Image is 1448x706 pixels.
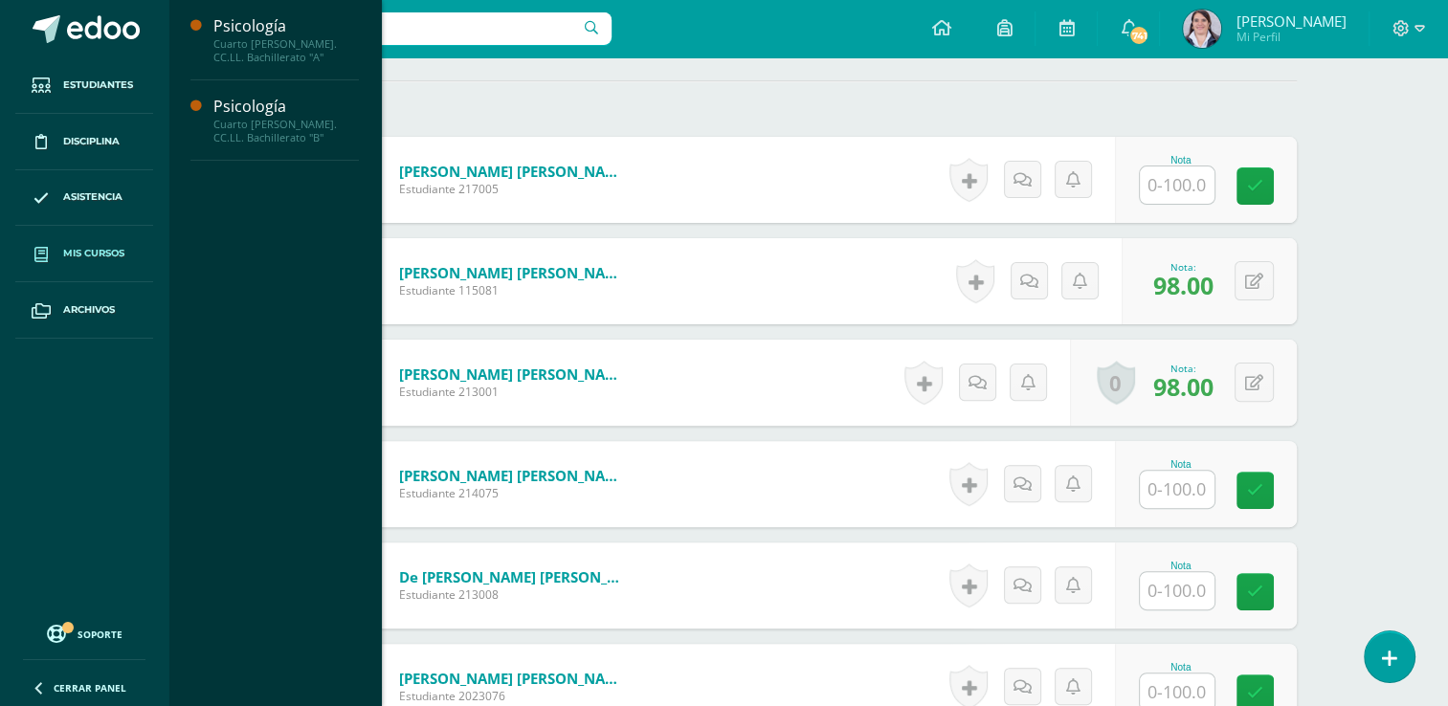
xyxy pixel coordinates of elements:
a: PsicologíaCuarto [PERSON_NAME]. CC.LL. Bachillerato "A" [213,15,359,64]
span: Soporte [78,628,123,641]
span: Disciplina [63,134,120,149]
div: Nota [1139,459,1223,470]
span: [PERSON_NAME] [1236,11,1346,31]
span: Estudiante 2023076 [399,688,629,704]
span: 98.00 [1153,370,1214,403]
div: Cuarto [PERSON_NAME]. CC.LL. Bachillerato "A" [213,37,359,64]
a: Disciplina [15,114,153,170]
a: Archivos [15,282,153,339]
span: Mis cursos [63,246,124,261]
div: Nota [1139,155,1223,165]
a: [PERSON_NAME] [PERSON_NAME] [399,669,629,688]
div: Nota: [1153,362,1214,375]
span: Estudiante 115081 [399,282,629,298]
input: 0-100.0 [1140,166,1214,204]
span: Estudiantes [63,77,133,93]
span: Archivos [63,302,115,318]
div: Psicología [213,96,359,118]
span: Estudiante 214075 [399,485,629,501]
span: Estudiante 213001 [399,384,629,400]
input: 0-100.0 [1140,471,1214,508]
div: Nota: [1153,260,1214,274]
a: Soporte [23,620,145,646]
input: 0-100.0 [1140,572,1214,609]
a: Estudiantes [15,57,153,114]
a: de [PERSON_NAME] [PERSON_NAME] [399,567,629,586]
img: fcdda600d1f9d86fa9476b2715ffd3dc.png [1183,10,1221,48]
a: Mis cursos [15,226,153,282]
span: Estudiante 213008 [399,586,629,603]
a: [PERSON_NAME] [PERSON_NAME] [399,466,629,485]
a: 0 [1097,361,1135,405]
div: Cuarto [PERSON_NAME]. CC.LL. Bachillerato "B" [213,118,359,144]
input: Busca un usuario... [181,12,612,45]
span: Mi Perfil [1236,29,1346,45]
a: [PERSON_NAME] [PERSON_NAME] [399,162,629,181]
a: Asistencia [15,170,153,227]
a: [PERSON_NAME] [PERSON_NAME] [399,263,629,282]
span: Cerrar panel [54,681,126,695]
a: [PERSON_NAME] [PERSON_NAME] [399,364,629,384]
div: Psicología [213,15,359,37]
span: 741 [1128,25,1149,46]
span: Asistencia [63,189,123,205]
span: Estudiante 217005 [399,181,629,197]
a: PsicologíaCuarto [PERSON_NAME]. CC.LL. Bachillerato "B" [213,96,359,144]
div: Nota [1139,662,1223,673]
span: 98.00 [1153,269,1214,301]
div: Nota [1139,561,1223,571]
